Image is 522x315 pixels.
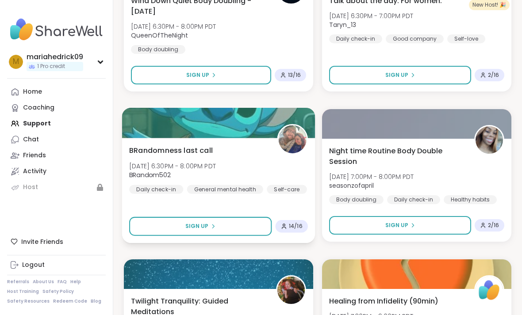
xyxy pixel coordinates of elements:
[131,66,271,84] button: Sign Up
[53,298,87,304] a: Redeem Code
[387,195,440,204] div: Daily check-in
[7,298,50,304] a: Safety Resources
[277,277,305,304] img: Jasmine95
[329,11,413,20] span: [DATE] 6:30PM - 7:00PM PDT
[7,234,106,250] div: Invite Friends
[7,179,106,195] a: Host
[7,257,106,273] a: Logout
[23,183,38,192] div: Host
[129,171,171,179] b: BRandom502
[131,31,188,40] b: QueenOfTheNight
[23,103,54,112] div: Coaching
[7,148,106,163] a: Friends
[7,84,106,100] a: Home
[58,279,67,285] a: FAQ
[7,163,106,179] a: Activity
[329,66,471,84] button: Sign Up
[23,87,42,96] div: Home
[33,279,54,285] a: About Us
[187,185,263,194] div: General mental health
[7,14,106,45] img: ShareWell Nav Logo
[13,56,19,68] span: m
[7,288,39,295] a: Host Training
[186,71,209,79] span: Sign Up
[37,63,65,70] span: 1 Pro credit
[129,185,183,194] div: Daily check-in
[279,125,307,153] img: BRandom502
[7,132,106,148] a: Chat
[476,126,503,154] img: seasonzofapril
[129,161,216,170] span: [DATE] 6:30PM - 8:00PM PDT
[131,22,216,31] span: [DATE] 6:30PM - 8:00PM PDT
[329,20,356,29] b: Taryn_13
[131,45,185,54] div: Body doubling
[267,185,307,194] div: Self-care
[288,72,301,79] span: 13 / 16
[476,277,503,304] img: ShareWell
[329,34,382,43] div: Daily check-in
[185,222,209,230] span: Sign Up
[7,279,29,285] a: Referrals
[386,34,444,43] div: Good company
[444,195,497,204] div: Healthy habits
[329,181,374,190] b: seasonzofapril
[91,298,101,304] a: Blog
[23,167,46,176] div: Activity
[23,151,46,160] div: Friends
[385,221,408,229] span: Sign Up
[329,172,414,181] span: [DATE] 7:00PM - 8:00PM PDT
[329,296,438,307] span: Healing from Infidelity (90min)
[7,100,106,116] a: Coaching
[329,216,471,235] button: Sign Up
[27,52,83,62] div: mariahedrick09
[129,145,213,156] span: BRandomness last call
[385,71,408,79] span: Sign Up
[447,34,485,43] div: Self-love
[23,135,39,144] div: Chat
[488,72,499,79] span: 2 / 16
[70,279,81,285] a: Help
[22,261,45,269] div: Logout
[129,217,272,236] button: Sign Up
[329,146,464,167] span: Night time Routine Body Double Session
[488,222,499,229] span: 2 / 16
[42,288,74,295] a: Safety Policy
[329,195,384,204] div: Body doubling
[289,223,303,230] span: 14 / 16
